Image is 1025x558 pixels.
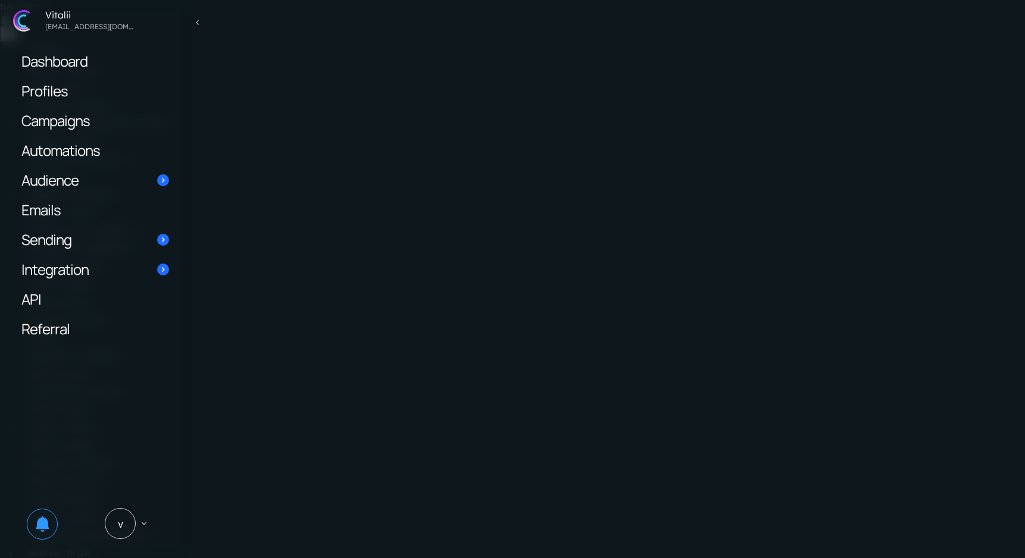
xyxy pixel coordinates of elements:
a: Afrikaans [19,42,1025,60]
a: Sending [10,225,181,254]
a: Azerbaijani - [GEOGRAPHIC_DATA] [19,114,1025,131]
a: French - français [19,418,1025,436]
a: Profiles [10,76,181,105]
a: Estonian - eesti [19,365,1025,383]
div: Vitalii [42,10,137,20]
a: German - Deutsch [19,472,1025,490]
span: Dashboard [21,55,87,67]
span: Referral [21,322,70,335]
a: Albanian - shqipe [19,60,1025,78]
a: Referral [10,314,181,343]
span: Integration [21,263,89,275]
a: Finnish - suomi [19,400,1025,418]
span: Sending [21,233,71,246]
a: Integration [10,255,181,284]
span: Profiles [21,84,68,97]
a: Bengali - বাংলা [19,168,1025,186]
a: Belarusian - беларуская [19,150,1025,168]
span: Campaigns [21,114,90,127]
a: [DEMOGRAPHIC_DATA] [19,383,1025,400]
a: Georgian - ქართული [19,454,1025,472]
a: API [10,284,181,314]
a: Croatian - hrvatski [19,257,1025,275]
span: API [21,293,41,305]
a: Automations [10,136,181,165]
a: Vitalii [EMAIL_ADDRESS][DOMAIN_NAME] [6,5,186,36]
a: Czech - čeština [19,275,1025,293]
a: Chinese - 中文（简体中文） [19,221,1025,239]
a: Armenian - Հայերէն [19,96,1025,114]
a: Audience [10,165,181,195]
a: Chinese - 中文 (繁體中文) [19,239,1025,257]
a: Catalan - català [19,203,1025,221]
a: Emails [10,195,181,224]
a: Campaigns [10,106,181,135]
a: Greek - Ελληνικά [19,490,1025,507]
a: Haitian Creole - kreyòl ayisyen [19,525,1025,543]
a: Arabic - ‎‫العربية‬‎ [19,78,1025,96]
div: vitalijgladkij@gmail.com [42,20,137,31]
a: Gujarati - ગુજરાતી [19,507,1025,525]
a: Bulgarian - български [19,186,1025,203]
span: Automations [21,144,100,156]
span: V [105,508,136,539]
span: Emails [21,203,61,216]
a: V keyboard_arrow_down [93,500,163,547]
a: Dashboard [10,46,181,76]
a: Galician - galego [19,436,1025,454]
a: English [19,328,1025,346]
a: Esperanto - esperanto [19,346,1025,364]
a: Basque - euskara [19,132,1025,150]
span: Audience [21,174,79,186]
a: Dutch - Nederlands [19,311,1025,328]
a: Danish - dansk [19,293,1025,311]
span: keyboard_arrow_down [139,518,149,529]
